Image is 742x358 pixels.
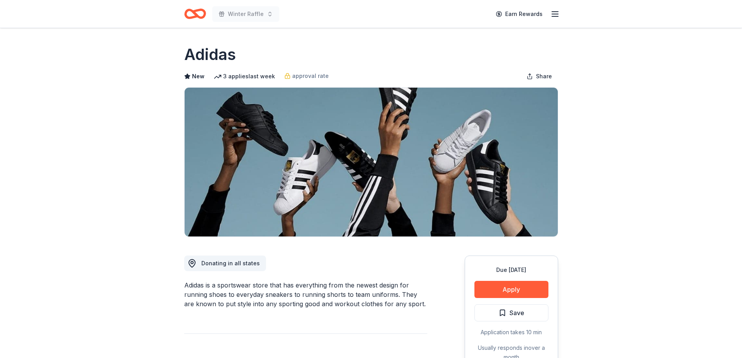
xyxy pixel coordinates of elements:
[509,308,524,318] span: Save
[284,71,329,81] a: approval rate
[201,260,260,266] span: Donating in all states
[214,72,275,81] div: 3 applies last week
[212,6,279,22] button: Winter Raffle
[228,9,264,19] span: Winter Raffle
[184,44,236,65] h1: Adidas
[491,7,547,21] a: Earn Rewards
[184,280,427,309] div: Adidas is a sportswear store that has everything from the newest design for running shoes to ever...
[474,304,548,321] button: Save
[536,72,552,81] span: Share
[192,72,204,81] span: New
[474,328,548,337] div: Application takes 10 min
[185,88,558,236] img: Image for Adidas
[520,69,558,84] button: Share
[474,265,548,275] div: Due [DATE]
[474,281,548,298] button: Apply
[184,5,206,23] a: Home
[292,71,329,81] span: approval rate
